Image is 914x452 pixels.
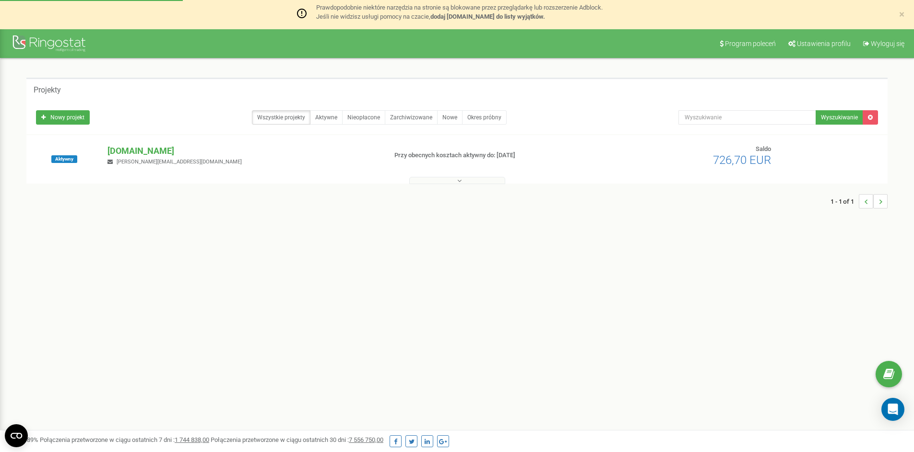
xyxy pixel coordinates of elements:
a: Zarchiwizowane [385,110,438,125]
u: 1 744 838,00 [175,436,209,443]
span: Program poleceń [725,40,776,47]
a: Okres próbny [462,110,507,125]
span: Aktywny [51,155,77,163]
a: Aktywne [310,110,343,125]
span: 726,70 EUR [713,153,771,167]
nav: ... [831,185,888,218]
p: Prawdopodobnie niektóre narzędzia na stronie są blokowane przez przeglądarkę lub rozszerzenie Adb... [316,3,603,21]
p: [DOMAIN_NAME] [107,145,379,157]
a: Program poleceń [713,29,781,58]
a: Wyloguj się [857,29,909,58]
span: Połączenia przetworzone w ciągu ostatnich 7 dni : [40,436,209,443]
button: × [899,3,904,26]
span: 1 - 1 of 1 [831,194,859,209]
a: Nowy projekt [36,110,90,125]
button: Wyszukiwanie [816,110,863,125]
p: Przy obecnych kosztach aktywny do: [DATE] [394,151,594,160]
b: dodaj [DOMAIN_NAME] do listy wyjątków. [430,13,545,20]
span: Połączenia przetworzone w ciągu ostatnich 30 dni : [211,436,383,443]
div: Open Intercom Messenger [881,398,904,421]
a: Nieopłacone [342,110,385,125]
span: Saldo [756,145,771,152]
a: Wszystkie projekty [252,110,310,125]
span: Ustawienia profilu [797,40,851,47]
a: Ustawienia profilu [782,29,855,58]
span: [PERSON_NAME][EMAIL_ADDRESS][DOMAIN_NAME] [117,159,242,165]
button: Open CMP widget [5,424,28,447]
u: 7 556 750,00 [349,436,383,443]
span: Wyloguj się [871,40,904,47]
h5: Projekty [34,86,61,94]
a: Nowe [437,110,463,125]
input: Wyszukiwanie [678,110,816,125]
